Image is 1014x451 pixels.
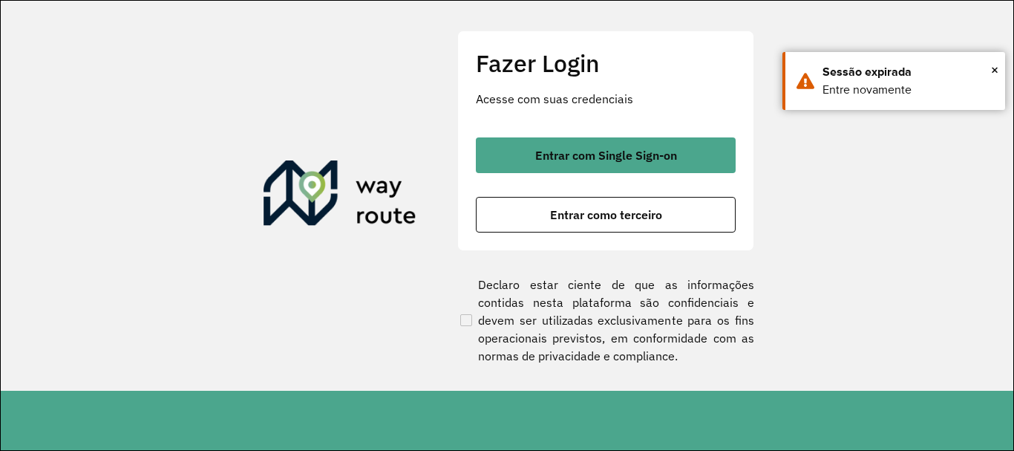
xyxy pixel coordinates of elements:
h2: Fazer Login [476,49,736,77]
span: Entrar como terceiro [550,209,662,221]
div: Entre novamente [822,81,994,99]
label: Declaro estar ciente de que as informações contidas nesta plataforma são confidenciais e devem se... [457,276,754,365]
p: Acesse com suas credenciais [476,90,736,108]
button: Close [991,59,998,81]
span: Entrar com Single Sign-on [535,149,677,161]
button: button [476,137,736,173]
img: Roteirizador AmbevTech [264,160,416,232]
button: button [476,197,736,233]
div: Sessão expirada [822,63,994,81]
span: × [991,59,998,81]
